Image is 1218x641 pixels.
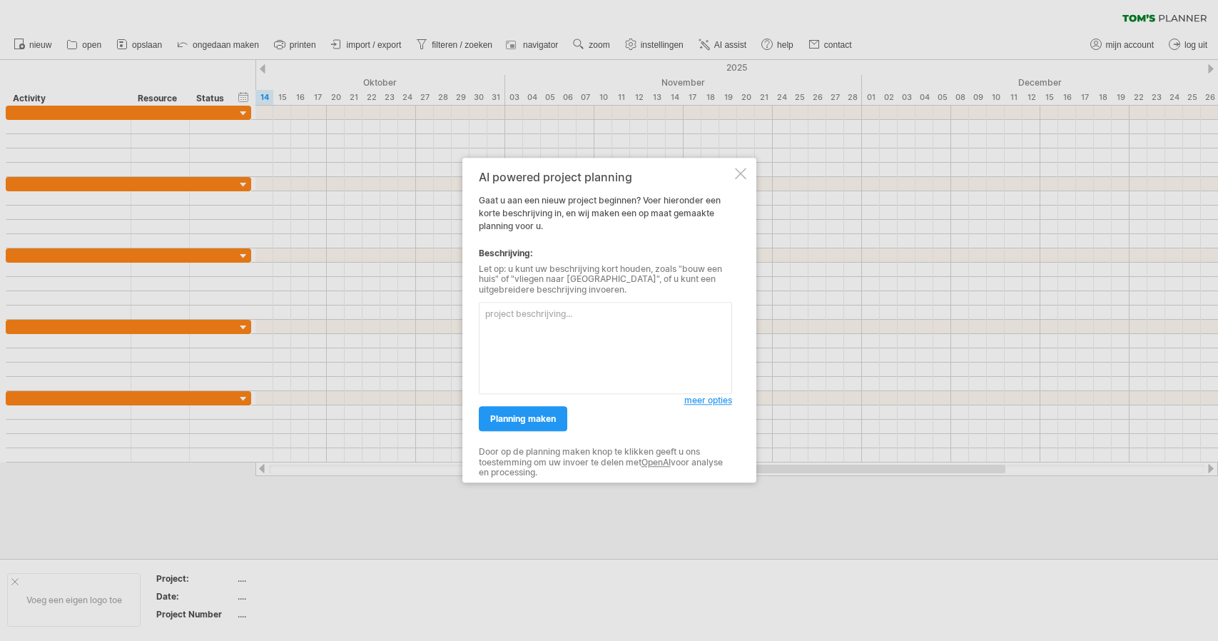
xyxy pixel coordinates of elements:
div: AI powered project planning [479,171,732,183]
a: OpenAI [641,457,671,468]
div: Door op de planning maken knop te klikken geeft u ons toestemming om uw invoer te delen met voor ... [479,448,732,478]
a: planning maken [479,407,567,432]
div: Let op: u kunt uw beschrijving kort houden, zoals "bouw een huis" of "vliegen naar [GEOGRAPHIC_DA... [479,264,732,295]
span: planning maken [490,414,556,425]
div: Gaat u aan een nieuw project beginnen? Voer hieronder een korte beschrijving in, en wij maken een... [479,171,732,470]
a: meer opties [684,395,732,408]
span: meer opties [684,395,732,406]
div: Beschrijving: [479,247,732,260]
